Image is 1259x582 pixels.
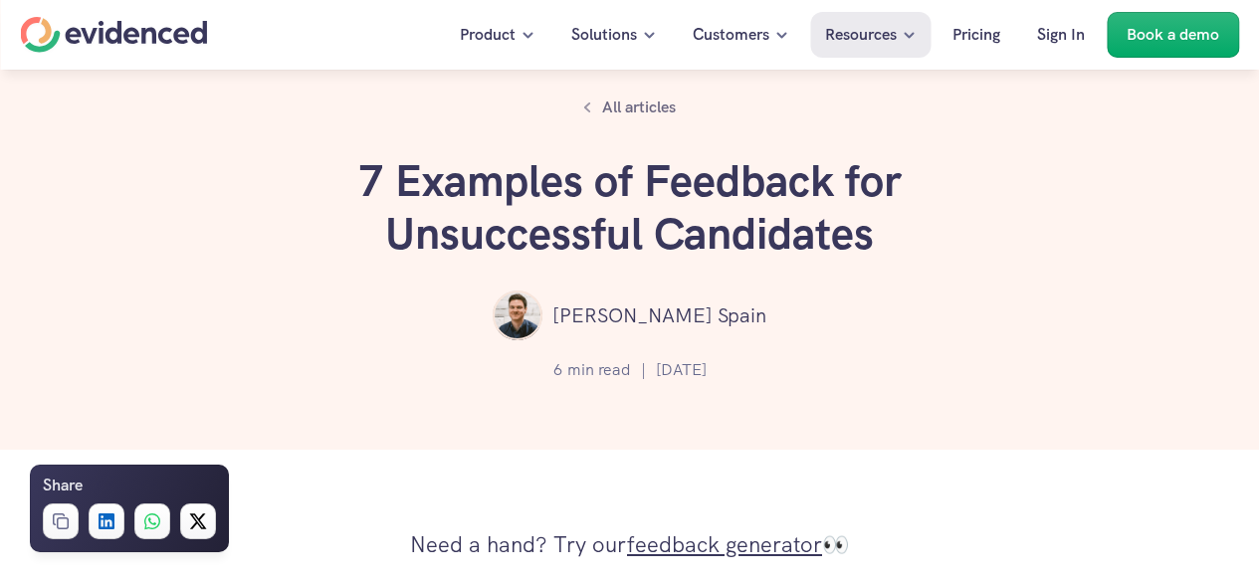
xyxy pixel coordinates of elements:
[460,22,516,48] p: Product
[952,22,1000,48] p: Pricing
[627,530,822,559] a: feedback generator
[567,357,631,383] p: min read
[1022,12,1100,58] a: Sign In
[693,22,769,48] p: Customers
[572,90,687,125] a: All articles
[1127,22,1219,48] p: Book a demo
[410,525,849,565] p: Need a hand? Try our 👀
[552,299,766,331] p: [PERSON_NAME] Spain
[825,22,897,48] p: Resources
[20,17,207,53] a: Home
[938,12,1015,58] a: Pricing
[602,95,676,120] p: All articles
[571,22,637,48] p: Solutions
[331,155,929,261] h1: 7 Examples of Feedback for Unsuccessful Candidates
[1107,12,1239,58] a: Book a demo
[641,357,646,383] p: |
[656,357,707,383] p: [DATE]
[493,291,542,340] img: ""
[553,357,562,383] p: 6
[1037,22,1085,48] p: Sign In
